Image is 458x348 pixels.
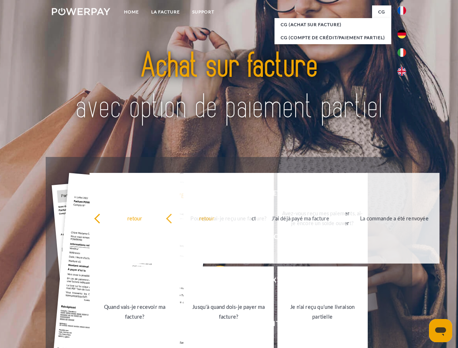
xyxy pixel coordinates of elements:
div: retour [94,213,176,223]
a: CG (Compte de crédit/paiement partiel) [275,31,391,44]
img: en [397,67,406,76]
div: La commande a été renvoyée [354,213,435,223]
a: CG [372,5,391,18]
div: retour [166,213,247,223]
img: de [397,30,406,38]
img: fr [397,6,406,15]
div: Je n'ai reçu qu'une livraison partielle [282,302,363,322]
img: it [397,48,406,57]
div: J'ai déjà payé ma facture [260,213,341,223]
div: Quand vais-je recevoir ma facture? [94,302,176,322]
a: CG (achat sur facture) [275,18,391,31]
a: Home [118,5,145,18]
a: Support [186,5,220,18]
iframe: Bouton de lancement de la fenêtre de messagerie [429,319,452,342]
a: LA FACTURE [145,5,186,18]
div: Jusqu'à quand dois-je payer ma facture? [188,302,269,322]
img: title-powerpay_fr.svg [69,35,389,139]
img: logo-powerpay-white.svg [52,8,110,15]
